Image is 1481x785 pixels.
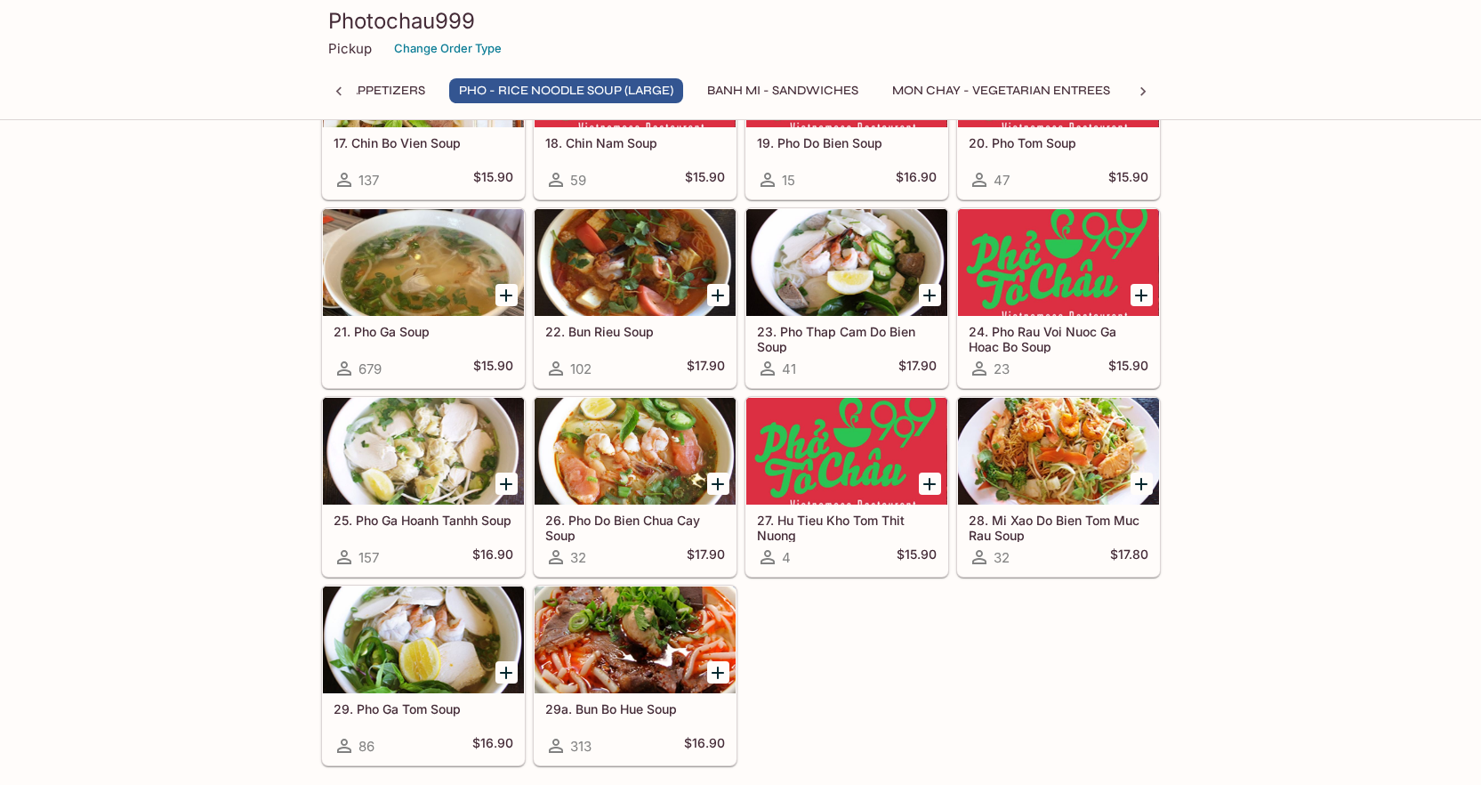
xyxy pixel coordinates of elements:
button: Add 29a. Bun Bo Hue Soup [707,661,729,684]
div: 29a. Bun Bo Hue Soup [535,587,736,693]
h5: 25. Pho Ga Hoanh Tanhh Soup [334,513,513,528]
h5: $17.90 [687,546,725,568]
a: 24. Pho Rau Voi Nuoc Ga Hoac Bo Soup23$15.90 [957,208,1160,388]
span: 86 [358,738,374,755]
div: 22. Bun Rieu Soup [535,209,736,316]
button: Add 25. Pho Ga Hoanh Tanhh Soup [495,473,518,495]
div: 27. Hu Tieu Kho Tom Thit Nuong [746,398,947,505]
a: 21. Pho Ga Soup679$15.90 [322,208,525,388]
a: 29a. Bun Bo Hue Soup313$16.90 [534,586,736,765]
button: Add 26. Pho Do Bien Chua Cay Soup [707,473,729,495]
h5: 20. Pho Tom Soup [969,135,1148,150]
div: 29. Pho Ga Tom Soup [323,587,524,693]
a: 25. Pho Ga Hoanh Tanhh Soup157$16.90 [322,397,525,577]
a: 28. Mi Xao Do Bien Tom Muc Rau Soup32$17.80 [957,397,1160,577]
div: 23. Pho Thap Cam Do Bien Soup [746,209,947,316]
button: Mon Chay - Vegetarian Entrees [882,78,1120,103]
div: 17. Chin Bo Vien Soup [323,20,524,127]
h5: $16.90 [896,169,937,190]
a: 23. Pho Thap Cam Do Bien Soup41$17.90 [745,208,948,388]
h5: $15.90 [473,169,513,190]
button: Add 29. Pho Ga Tom Soup [495,661,518,684]
div: 21. Pho Ga Soup [323,209,524,316]
div: 18. Chin Nam Soup [535,20,736,127]
a: 29. Pho Ga Tom Soup86$16.90 [322,586,525,765]
div: 20. Pho Tom Soup [958,20,1159,127]
h5: 28. Mi Xao Do Bien Tom Muc Rau Soup [969,513,1148,542]
h5: $15.90 [1108,169,1148,190]
button: Add 28. Mi Xao Do Bien Tom Muc Rau Soup [1131,473,1153,495]
button: Add 23. Pho Thap Cam Do Bien Soup [919,284,941,306]
a: 27. Hu Tieu Kho Tom Thit Nuong4$15.90 [745,397,948,577]
h5: $17.90 [687,358,725,379]
div: 25. Pho Ga Hoanh Tanhh Soup [323,398,524,505]
a: 22. Bun Rieu Soup102$17.90 [534,208,736,388]
div: 19. Pho Do Bien Soup [746,20,947,127]
h5: 19. Pho Do Bien Soup [757,135,937,150]
span: 679 [358,360,382,377]
h5: 29. Pho Ga Tom Soup [334,701,513,716]
span: 32 [570,549,586,566]
div: 24. Pho Rau Voi Nuoc Ga Hoac Bo Soup [958,209,1159,316]
button: Change Order Type [386,35,510,62]
h5: 22. Bun Rieu Soup [545,324,725,339]
p: Pickup [328,40,372,57]
span: 102 [570,360,592,377]
h5: $15.90 [897,546,937,568]
span: 4 [782,549,791,566]
h5: 23. Pho Thap Cam Do Bien Soup [757,324,937,353]
span: 313 [570,738,592,755]
h5: 21. Pho Ga Soup [334,324,513,339]
button: Khai Vi - Appetizers [284,78,435,103]
h5: 18. Chin Nam Soup [545,135,725,150]
h5: $16.90 [684,735,725,757]
h5: 24. Pho Rau Voi Nuoc Ga Hoac Bo Soup [969,324,1148,353]
h3: Photochau999 [328,7,1154,35]
span: 32 [994,549,1010,566]
button: Pho - Rice Noodle Soup (Large) [449,78,683,103]
button: Add 21. Pho Ga Soup [495,284,518,306]
span: 23 [994,360,1010,377]
span: 137 [358,172,379,189]
span: 59 [570,172,586,189]
button: Banh Mi - Sandwiches [697,78,868,103]
a: 26. Pho Do Bien Chua Cay Soup32$17.90 [534,397,736,577]
span: 41 [782,360,796,377]
h5: $15.90 [685,169,725,190]
div: 28. Mi Xao Do Bien Tom Muc Rau Soup [958,398,1159,505]
span: 47 [994,172,1010,189]
h5: 17. Chin Bo Vien Soup [334,135,513,150]
h5: 29a. Bun Bo Hue Soup [545,701,725,716]
h5: $16.90 [472,546,513,568]
span: 157 [358,549,379,566]
h5: $16.90 [472,735,513,757]
h5: $17.80 [1110,546,1148,568]
h5: $15.90 [473,358,513,379]
div: 26. Pho Do Bien Chua Cay Soup [535,398,736,505]
h5: $15.90 [1108,358,1148,379]
h5: 27. Hu Tieu Kho Tom Thit Nuong [757,513,937,542]
button: Add 22. Bun Rieu Soup [707,284,729,306]
span: 15 [782,172,795,189]
button: Add 27. Hu Tieu Kho Tom Thit Nuong [919,473,941,495]
button: Add 24. Pho Rau Voi Nuoc Ga Hoac Bo Soup [1131,284,1153,306]
h5: $17.90 [898,358,937,379]
h5: 26. Pho Do Bien Chua Cay Soup [545,513,725,542]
